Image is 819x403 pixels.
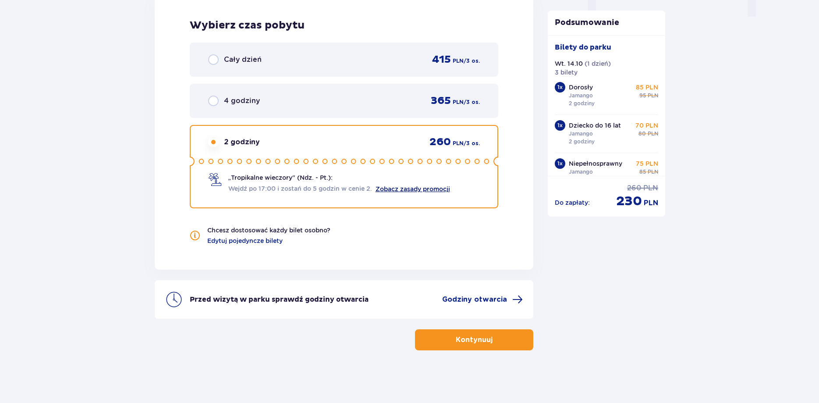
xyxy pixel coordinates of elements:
p: Dziecko do 16 lat [569,121,621,130]
p: Bilety do parku [555,43,611,52]
p: 85 PLN [636,83,658,92]
p: Przed wizytą w parku sprawdź godziny otwarcia [190,295,369,304]
span: 230 [616,193,642,210]
span: PLN [643,183,658,193]
span: 95 [639,92,646,100]
span: / 3 os. [464,139,480,147]
p: 3 bilety [555,68,578,77]
p: Chcesz dostosować każdy bilet osobno? [207,226,330,235]
span: PLN [648,130,658,138]
p: Niepełnosprawny [569,159,622,168]
p: 70 PLN [635,121,658,130]
p: 2 godziny [569,100,595,107]
div: 1 x [555,82,565,93]
p: Dorosły [569,83,593,92]
span: 85 [639,168,646,176]
span: Godziny otwarcia [442,295,507,304]
a: Zobacz zasady promocji [376,185,450,193]
span: PLN [453,98,464,106]
span: „Tropikalne wieczory" (Ndz. - Pt.): [228,173,333,182]
h2: Wybierz czas pobytu [190,19,499,32]
p: Podsumowanie [548,18,665,28]
span: / 3 os. [464,57,480,65]
span: 4 godziny [224,96,260,106]
span: PLN [644,198,658,208]
span: 260 [429,136,451,149]
span: 260 [627,183,642,193]
p: Kontynuuj [456,335,493,345]
span: 80 [638,130,646,138]
p: 2 godziny [569,138,595,146]
p: Jamango [569,168,593,176]
span: / 3 os. [464,98,480,106]
span: 365 [431,94,451,107]
span: PLN [648,92,658,100]
span: PLN [453,139,464,147]
p: Jamango [569,130,593,138]
p: ( 1 dzień ) [585,59,611,68]
p: Wt. 14.10 [555,59,583,68]
p: 75 PLN [636,159,658,168]
span: 2 godziny [224,137,260,147]
span: Wejdź po 17:00 i zostań do 5 godzin w cenie 2. [228,184,372,193]
span: 415 [432,53,451,66]
div: 1 x [555,158,565,169]
div: 1 x [555,120,565,131]
p: Jamango [569,92,593,100]
span: Cały dzień [224,55,262,64]
a: Godziny otwarcia [442,294,523,305]
span: PLN [453,57,464,65]
p: Do zapłaty : [555,198,590,207]
button: Kontynuuj [415,329,533,350]
a: Edytuj pojedyncze bilety [207,236,283,245]
span: PLN [648,168,658,176]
